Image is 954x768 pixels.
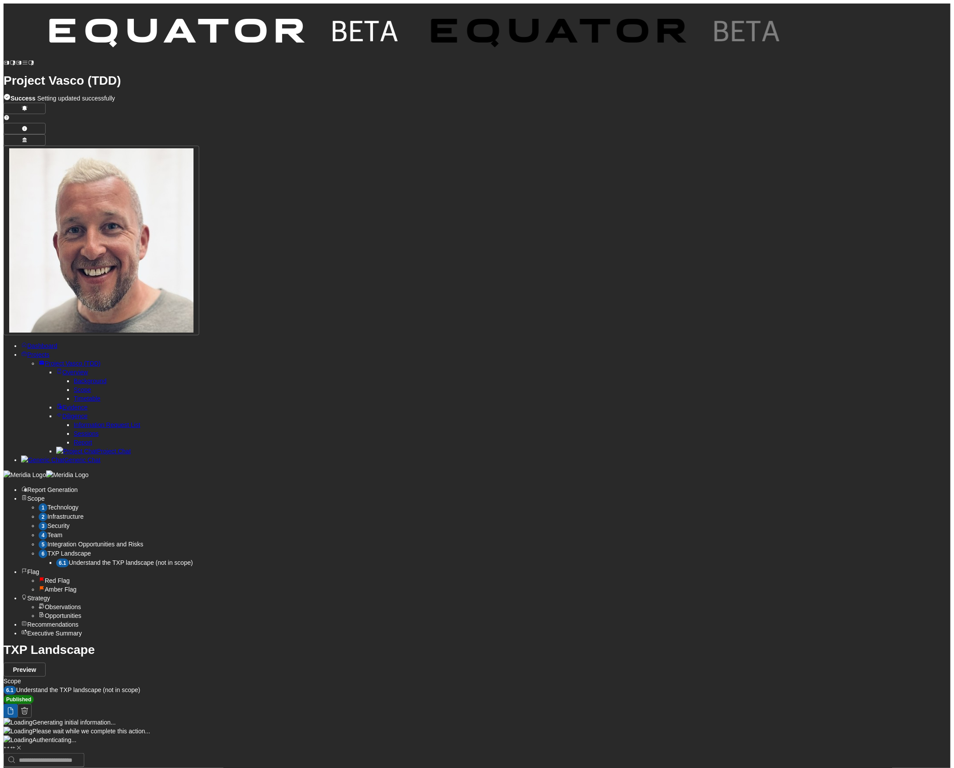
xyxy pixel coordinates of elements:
span: Project Chat [97,448,131,455]
img: Loading [4,727,32,736]
span: Observations [45,603,81,610]
a: Dashboard [21,342,57,349]
div: Published [4,695,34,704]
span: Technology [47,504,79,511]
span: Security [47,522,70,529]
img: Customer Logo [34,4,416,66]
span: Strategy [27,595,50,602]
span: Understand the TXP landscape (not in scope) [69,559,193,566]
div: 6.1 [56,559,69,567]
a: Sessions [74,430,99,437]
img: Profile Icon [9,148,194,333]
span: Team [47,531,62,538]
span: Opportunities [45,612,81,619]
span: Setting updated successfully [11,95,115,102]
div: 6.1 [4,686,16,695]
span: Report Generation [27,486,78,493]
button: Delete Page [18,704,32,718]
span: Authenticating... [32,736,76,743]
span: Dashboard [27,342,57,349]
div: 5 [39,540,47,549]
a: Report [74,439,92,446]
div: 6 [39,549,47,558]
a: Scope [74,386,91,393]
a: Background [74,377,107,384]
span: Amber Flag [45,586,76,593]
img: Loading [4,718,32,727]
span: Diligence [62,413,88,420]
div: 1 [39,503,47,512]
span: Overview [62,369,88,376]
span: Infrastructure [47,513,83,520]
div: 3 [39,522,47,531]
span: Flag [27,568,39,575]
span: Understand the TXP landscape (not in scope) [16,686,140,693]
span: Recommendations [27,621,79,628]
a: Timetable [74,395,100,402]
img: Loading [4,736,32,744]
span: Scope [4,678,21,685]
span: Please wait while we complete this action... [32,728,150,735]
h1: TXP Landscape [4,646,950,654]
h1: Project Vasco (TDD) [4,76,950,85]
button: Page [4,704,18,718]
a: Generic ChatGeneric Chat [21,456,100,463]
img: Customer Logo [416,4,798,66]
strong: Success [11,95,36,102]
span: Generic Chat [64,456,100,463]
div: 2 [39,513,47,521]
span: Generating initial information... [32,719,116,726]
span: TXP Landscape [47,550,91,557]
span: Executive Summary [27,630,82,637]
a: Project Vasco (TDD) [39,360,100,367]
a: Project ChatProject Chat [56,448,131,455]
img: Generic Chat [21,456,64,464]
a: Information Request List [74,421,140,428]
a: Diligence [56,413,88,420]
img: Project Chat [56,447,97,456]
button: Preview [4,663,46,677]
span: Projects [27,351,50,358]
img: Meridia Logo [46,470,89,479]
a: Projects [21,351,50,358]
span: Evidence [62,404,88,411]
a: Overview [56,369,88,376]
span: Integration Opportunities and Risks [47,541,143,548]
span: Red Flag [45,577,70,584]
img: Meridia Logo [4,470,46,479]
a: Evidence [56,404,88,411]
span: Project Vasco (TDD) [45,360,100,367]
div: 4 [39,531,47,540]
span: Scope [27,495,45,502]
